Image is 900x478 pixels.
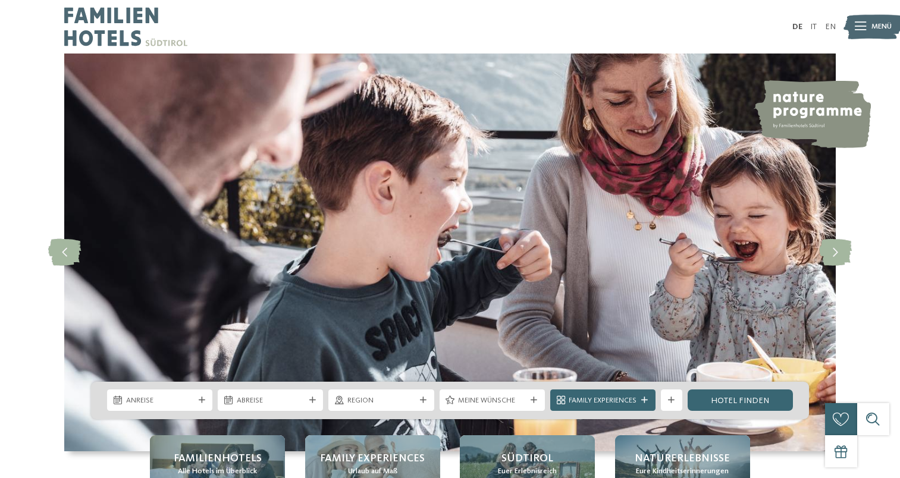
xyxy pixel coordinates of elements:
a: Hotel finden [688,389,793,411]
span: Abreise [237,395,305,406]
span: Familienhotels [174,451,262,466]
span: Naturerlebnisse [635,451,730,466]
span: Family Experiences [320,451,425,466]
span: Anreise [126,395,194,406]
span: Meine Wünsche [458,395,526,406]
a: DE [792,23,802,31]
img: Familienhotels Südtirol: The happy family places [64,54,836,451]
span: Südtirol [501,451,553,466]
span: Alle Hotels im Überblick [178,466,257,477]
span: Eure Kindheitserinnerungen [636,466,729,477]
span: Region [347,395,415,406]
img: nature programme by Familienhotels Südtirol [753,80,871,148]
span: Menü [871,21,892,32]
span: Family Experiences [569,395,636,406]
a: EN [825,23,836,31]
span: Urlaub auf Maß [348,466,397,477]
span: Euer Erlebnisreich [498,466,557,477]
a: IT [810,23,817,31]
